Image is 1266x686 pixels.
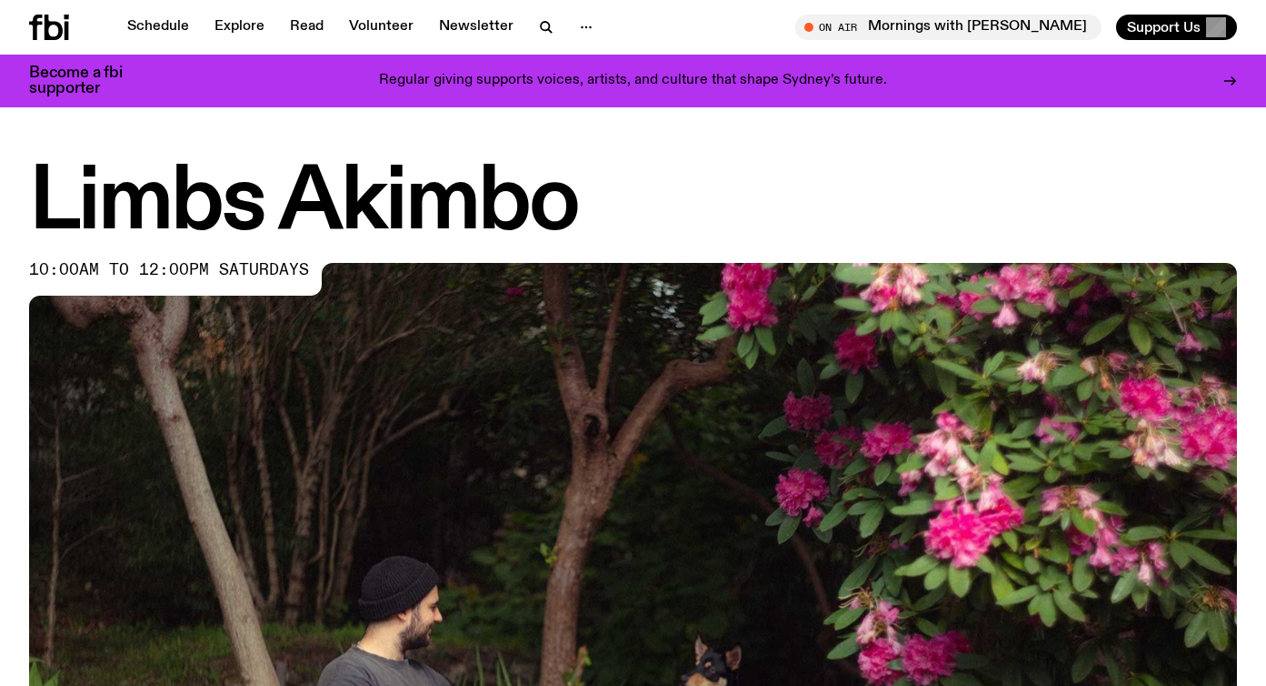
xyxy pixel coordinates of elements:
a: Newsletter [428,15,524,40]
a: Explore [204,15,275,40]
h1: Limbs Akimbo [29,163,1237,245]
p: Regular giving supports voices, artists, and culture that shape Sydney’s future. [379,73,887,89]
a: Schedule [116,15,200,40]
span: 10:00am to 12:00pm saturdays [29,263,309,277]
a: Read [279,15,334,40]
button: Support Us [1116,15,1237,40]
h3: Become a fbi supporter [29,66,145,96]
button: On AirMornings with [PERSON_NAME] [795,15,1102,40]
span: Support Us [1127,19,1201,35]
a: Volunteer [338,15,424,40]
